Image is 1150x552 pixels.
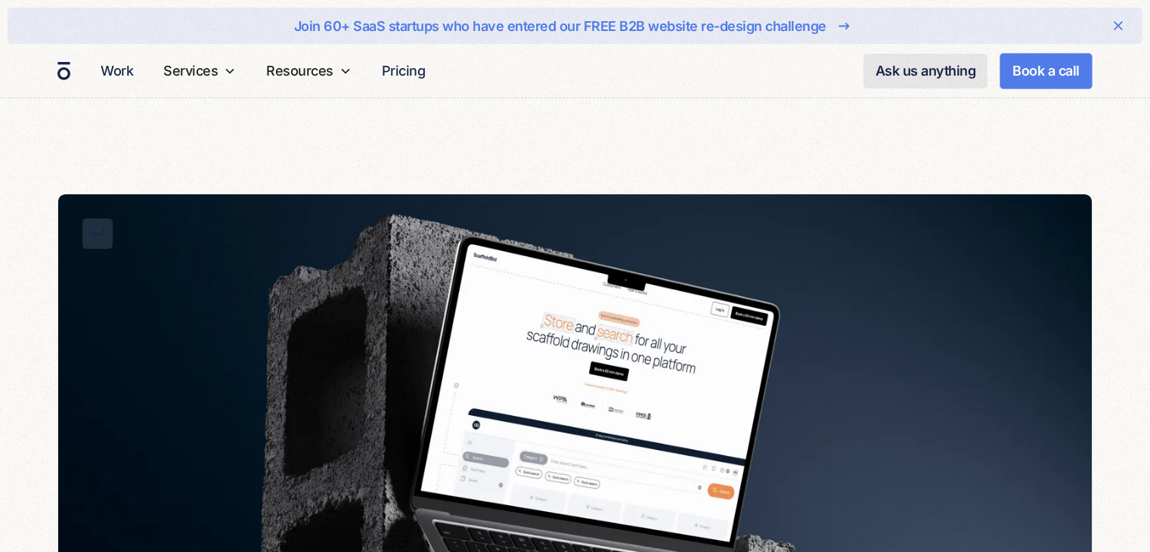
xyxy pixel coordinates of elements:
[863,54,988,88] a: Ask us anything
[95,56,139,85] a: Work
[266,60,333,81] div: Resources
[56,14,1094,38] a: Join 60+ SaaS startups who have entered our FREE B2B website re-design challenge
[163,60,218,81] div: Services
[57,61,70,81] a: home
[376,56,432,85] a: Pricing
[294,16,826,36] div: Join 60+ SaaS startups who have entered our FREE B2B website re-design challenge
[1000,53,1093,89] a: Book a call
[260,44,358,98] div: Resources
[157,44,242,98] div: Services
